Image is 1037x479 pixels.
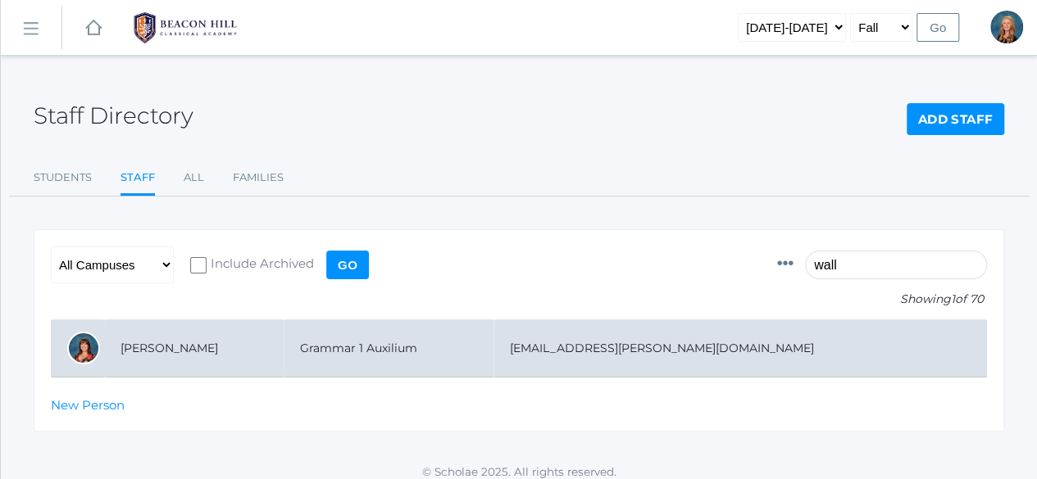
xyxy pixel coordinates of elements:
span: Include Archived [207,255,314,275]
p: Showing of 70 [777,291,987,308]
td: [EMAIL_ADDRESS][PERSON_NAME][DOMAIN_NAME] [493,319,987,377]
input: Go [326,251,369,279]
h2: Staff Directory [34,103,193,129]
input: Include Archived [190,257,207,273]
a: Staff [121,161,155,197]
img: 1_BHCALogos-05.png [124,7,247,48]
div: Nicole Canty [990,11,1023,43]
span: 1 [951,291,955,306]
a: Families [233,161,284,194]
td: Grammar 1 Auxilium [284,319,493,377]
input: Filter by name [805,251,987,279]
a: All [184,161,204,194]
a: Add Staff [907,103,1004,136]
input: Go [916,13,959,42]
td: [PERSON_NAME] [104,319,284,377]
a: Students [34,161,92,194]
div: Heather Wallock [67,332,100,364]
a: New Person [51,397,125,413]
